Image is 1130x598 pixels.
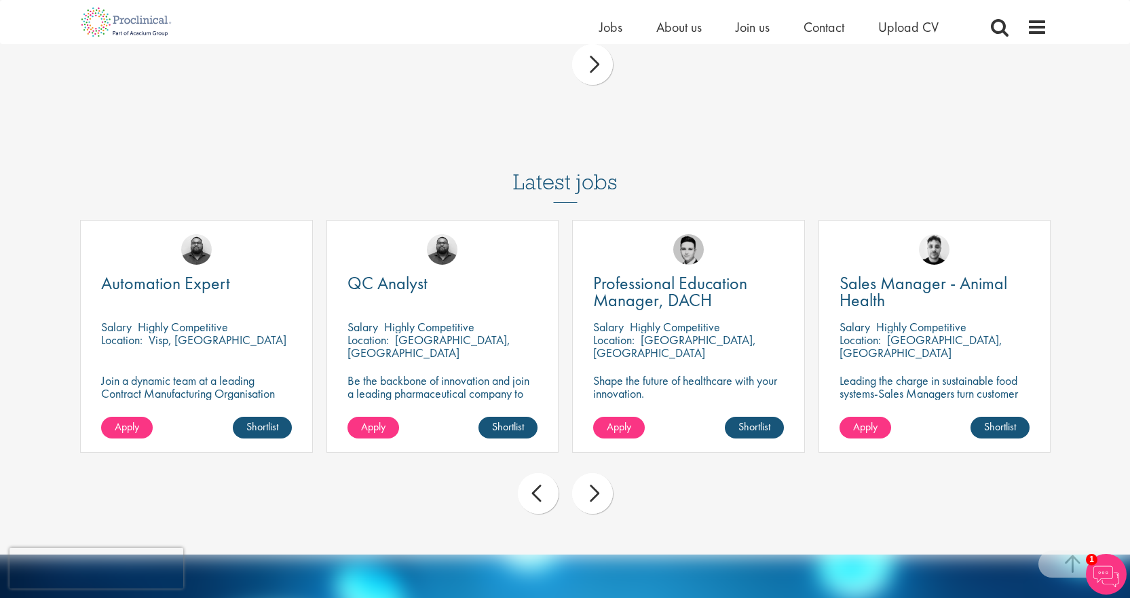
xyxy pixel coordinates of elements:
a: Contact [804,18,844,36]
a: Join us [736,18,770,36]
span: Apply [607,419,631,434]
span: Location: [101,332,143,348]
span: Salary [101,319,132,335]
img: Dean Fisher [919,234,949,265]
iframe: reCAPTCHA [10,548,183,588]
a: Sales Manager - Animal Health [840,275,1030,309]
img: Ashley Bennett [427,234,457,265]
div: prev [518,473,559,514]
a: Shortlist [725,417,784,438]
a: Automation Expert [101,275,292,292]
span: Automation Expert [101,272,230,295]
span: Apply [853,419,878,434]
span: QC Analyst [347,272,428,295]
div: next [572,473,613,514]
span: Salary [347,319,378,335]
p: Highly Competitive [384,319,474,335]
a: About us [656,18,702,36]
img: Ashley Bennett [181,234,212,265]
p: Highly Competitive [630,319,720,335]
a: Upload CV [878,18,939,36]
span: Location: [593,332,635,348]
img: Chatbot [1086,554,1127,595]
a: Jobs [599,18,622,36]
a: Apply [101,417,153,438]
a: Apply [840,417,891,438]
span: Salary [593,319,624,335]
p: [GEOGRAPHIC_DATA], [GEOGRAPHIC_DATA] [347,332,510,360]
h3: Latest jobs [513,136,618,203]
span: Apply [361,419,385,434]
a: Shortlist [233,417,292,438]
a: Apply [347,417,399,438]
p: Be the backbone of innovation and join a leading pharmaceutical company to help keep life-changin... [347,374,538,426]
p: [GEOGRAPHIC_DATA], [GEOGRAPHIC_DATA] [593,332,756,360]
span: Location: [840,332,881,348]
a: Shortlist [478,417,538,438]
span: Professional Education Manager, DACH [593,272,747,312]
span: Salary [840,319,870,335]
p: Highly Competitive [876,319,966,335]
a: Professional Education Manager, DACH [593,275,784,309]
div: next [572,44,613,85]
span: Sales Manager - Animal Health [840,272,1007,312]
a: Shortlist [971,417,1030,438]
p: Highly Competitive [138,319,228,335]
a: QC Analyst [347,275,538,292]
p: Shape the future of healthcare with your innovation. [593,374,784,400]
span: Location: [347,332,389,348]
span: Apply [115,419,139,434]
span: 1 [1086,554,1097,565]
p: Visp, [GEOGRAPHIC_DATA] [149,332,286,348]
img: Connor Lynes [673,234,704,265]
p: Join a dynamic team at a leading Contract Manufacturing Organisation (CMO) and contribute to grou... [101,374,292,438]
p: Leading the charge in sustainable food systems-Sales Managers turn customer success into global p... [840,374,1030,413]
p: [GEOGRAPHIC_DATA], [GEOGRAPHIC_DATA] [840,332,1002,360]
a: Apply [593,417,645,438]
